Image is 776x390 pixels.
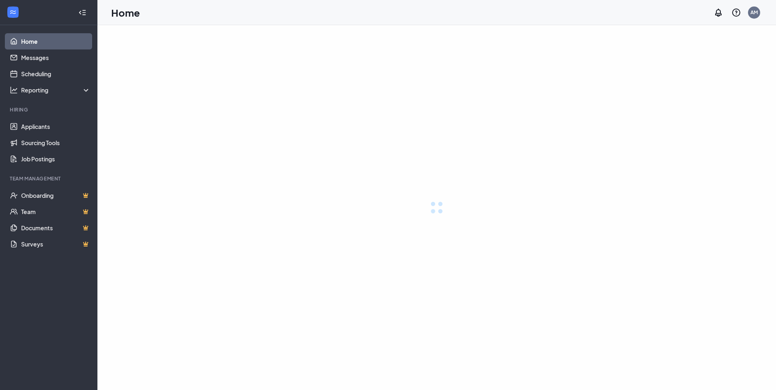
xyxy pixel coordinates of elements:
[10,175,89,182] div: Team Management
[21,86,91,94] div: Reporting
[111,6,140,19] h1: Home
[21,33,91,49] a: Home
[21,204,91,220] a: TeamCrown
[21,118,91,135] a: Applicants
[21,220,91,236] a: DocumentsCrown
[21,49,91,66] a: Messages
[10,106,89,113] div: Hiring
[21,151,91,167] a: Job Postings
[21,135,91,151] a: Sourcing Tools
[21,236,91,252] a: SurveysCrown
[750,9,758,16] div: AM
[9,8,17,16] svg: WorkstreamLogo
[713,8,723,17] svg: Notifications
[731,8,741,17] svg: QuestionInfo
[10,86,18,94] svg: Analysis
[21,66,91,82] a: Scheduling
[78,9,86,17] svg: Collapse
[21,187,91,204] a: OnboardingCrown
